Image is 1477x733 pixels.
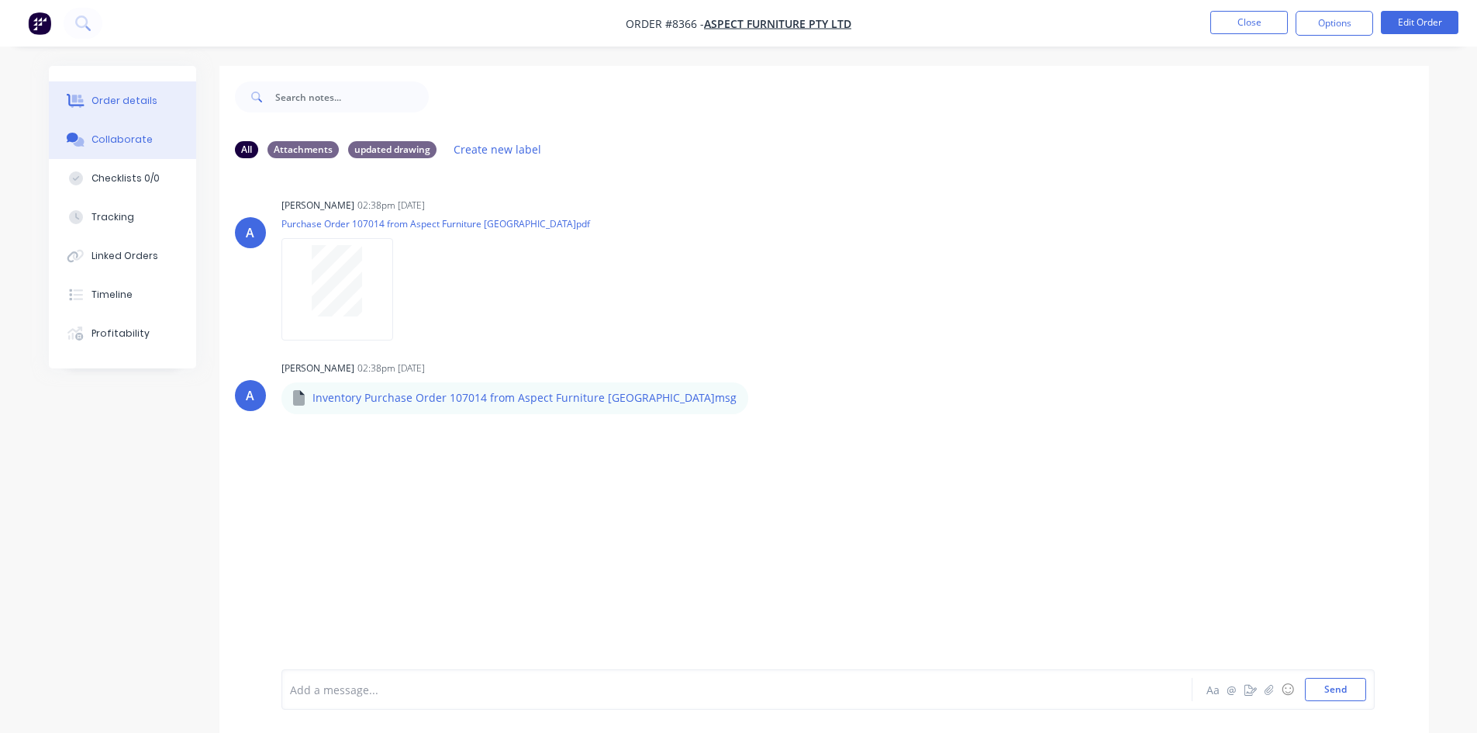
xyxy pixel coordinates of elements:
[1305,678,1366,701] button: Send
[28,12,51,35] img: Factory
[1381,11,1458,34] button: Edit Order
[704,16,851,31] a: Aspect Furniture Pty Ltd
[91,249,158,263] div: Linked Orders
[49,81,196,120] button: Order details
[446,139,550,160] button: Create new label
[281,217,590,230] p: Purchase Order 107014 from Aspect Furniture [GEOGRAPHIC_DATA]pdf
[91,288,133,302] div: Timeline
[49,275,196,314] button: Timeline
[1296,11,1373,36] button: Options
[91,210,134,224] div: Tracking
[275,81,429,112] input: Search notes...
[1223,680,1241,699] button: @
[91,171,160,185] div: Checklists 0/0
[281,199,354,213] div: [PERSON_NAME]
[267,141,339,158] div: Attachments
[312,390,737,406] p: Inventory Purchase Order 107014 from Aspect Furniture [GEOGRAPHIC_DATA]msg
[348,141,437,158] div: updated drawing
[91,327,150,341] div: Profitability
[1210,11,1288,34] button: Close
[49,237,196,275] button: Linked Orders
[626,16,704,31] span: Order #8366 -
[246,386,254,405] div: A
[246,223,254,242] div: A
[49,159,196,198] button: Checklists 0/0
[49,198,196,237] button: Tracking
[49,120,196,159] button: Collaborate
[357,199,425,213] div: 02:38pm [DATE]
[281,361,354,375] div: [PERSON_NAME]
[357,361,425,375] div: 02:38pm [DATE]
[1204,680,1223,699] button: Aa
[1279,680,1297,699] button: ☺
[91,133,153,147] div: Collaborate
[235,141,258,158] div: All
[91,94,157,108] div: Order details
[49,314,196,353] button: Profitability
